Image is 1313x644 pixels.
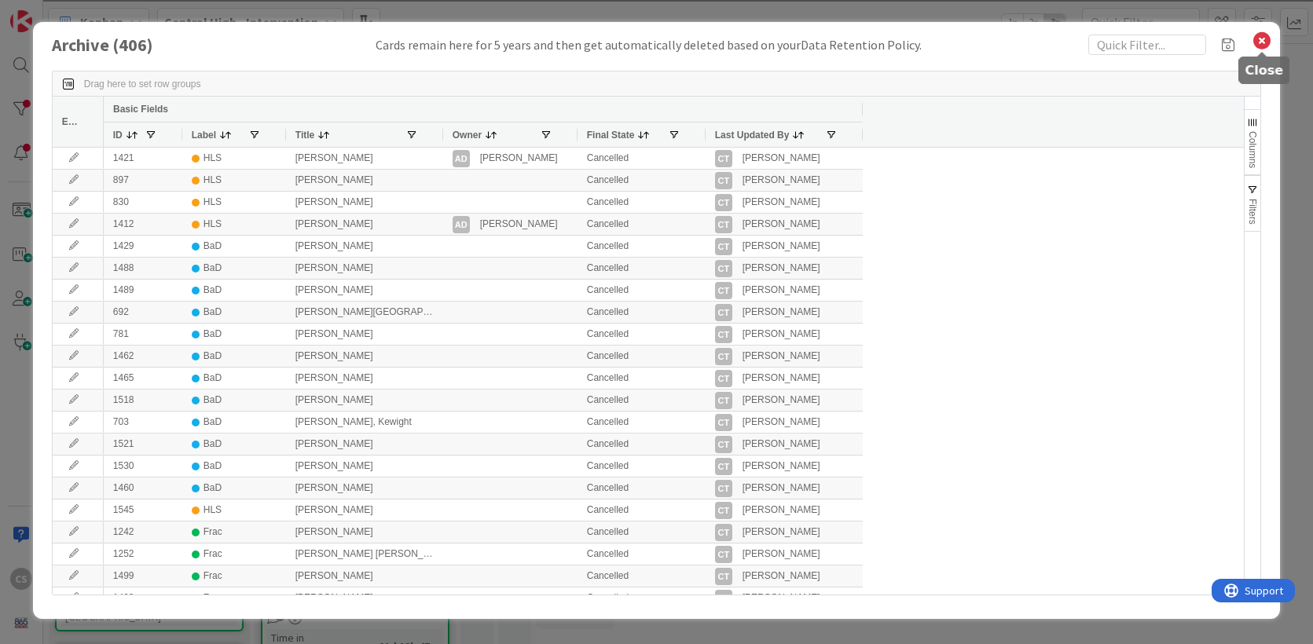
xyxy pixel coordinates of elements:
[204,302,222,322] div: BaD
[286,302,443,323] div: [PERSON_NAME][GEOGRAPHIC_DATA]
[6,336,1307,350] div: CANCEL
[286,214,443,235] div: [PERSON_NAME]
[743,456,820,476] div: [PERSON_NAME]
[6,93,1307,108] div: Options
[6,350,1307,364] div: ???
[6,506,1307,520] div: WEBSITE
[104,148,182,169] div: 1421
[295,130,314,141] span: Title
[204,280,222,300] div: BaD
[6,20,145,37] input: Search outlines
[6,207,1307,221] div: Add Outline Template
[6,6,328,20] div: Home
[204,412,222,432] div: BaD
[743,544,820,564] div: [PERSON_NAME]
[204,390,222,410] div: BaD
[743,258,820,278] div: [PERSON_NAME]
[6,435,1307,449] div: CANCEL
[578,280,706,301] div: Cancelled
[578,587,706,609] div: Cancelled
[6,51,1307,65] div: Sort New > Old
[743,148,820,168] div: [PERSON_NAME]
[104,258,182,279] div: 1488
[286,280,443,301] div: [PERSON_NAME]
[1245,63,1284,78] h5: Close
[104,170,182,191] div: 897
[715,480,732,497] div: CT
[104,456,182,477] div: 1530
[204,346,222,366] div: BaD
[6,235,1307,249] div: Journal
[6,306,1307,320] div: TODO: put dlg title
[286,368,443,389] div: [PERSON_NAME]
[286,565,443,587] div: [PERSON_NAME]
[204,170,222,190] div: HLS
[715,370,732,387] div: CT
[104,236,182,257] div: 1429
[286,192,443,213] div: [PERSON_NAME]
[376,35,922,54] div: Cards remain here for 5 years and then get automatically deleted based on your .
[104,521,182,543] div: 1242
[104,302,182,323] div: 692
[104,324,182,345] div: 781
[192,130,216,141] span: Label
[62,116,79,127] span: Edit
[743,280,820,300] div: [PERSON_NAME]
[6,407,1307,421] div: Move to ...
[743,566,820,586] div: [PERSON_NAME]
[578,521,706,543] div: Cancelled
[743,214,820,234] div: [PERSON_NAME]
[578,368,706,389] div: Cancelled
[104,214,182,235] div: 1412
[715,392,732,409] div: CT
[6,492,1307,506] div: BOOK
[286,236,443,257] div: [PERSON_NAME]
[104,280,182,301] div: 1489
[286,346,443,367] div: [PERSON_NAME]
[578,543,706,565] div: Cancelled
[286,258,443,279] div: [PERSON_NAME]
[6,291,1307,306] div: Visual Art
[6,150,1307,164] div: Delete
[715,194,732,211] div: CT
[715,326,732,343] div: CT
[6,263,1307,277] div: Newspaper
[204,324,222,344] div: BaD
[6,249,1307,263] div: Magazine
[578,236,706,257] div: Cancelled
[743,390,820,410] div: [PERSON_NAME]
[104,587,182,609] div: 1498
[104,434,182,455] div: 1521
[204,456,222,476] div: BaD
[715,458,732,475] div: CT
[743,170,820,190] div: [PERSON_NAME]
[204,148,222,168] div: HLS
[743,500,820,520] div: [PERSON_NAME]
[578,390,706,411] div: Cancelled
[6,136,1307,150] div: Move To ...
[715,282,732,299] div: CT
[578,302,706,323] div: Cancelled
[6,449,1307,463] div: MOVE
[6,192,1307,207] div: Print
[286,324,443,345] div: [PERSON_NAME]
[743,192,820,212] div: [PERSON_NAME]
[84,79,201,90] span: Drag here to set row groups
[104,478,182,499] div: 1460
[743,324,820,344] div: [PERSON_NAME]
[204,214,222,234] div: HLS
[204,236,222,256] div: BaD
[743,478,820,498] div: [PERSON_NAME]
[1088,35,1206,55] input: Quick Filter...
[578,434,706,455] div: Cancelled
[286,499,443,521] div: [PERSON_NAME]
[204,522,222,542] div: Frac
[6,178,1307,192] div: Download
[84,79,201,90] div: Row Groups
[578,499,706,521] div: Cancelled
[6,478,1307,492] div: SAVE
[113,130,123,141] span: ID
[578,565,706,587] div: Cancelled
[6,164,1307,178] div: Rename Outline
[1247,199,1258,225] span: Filters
